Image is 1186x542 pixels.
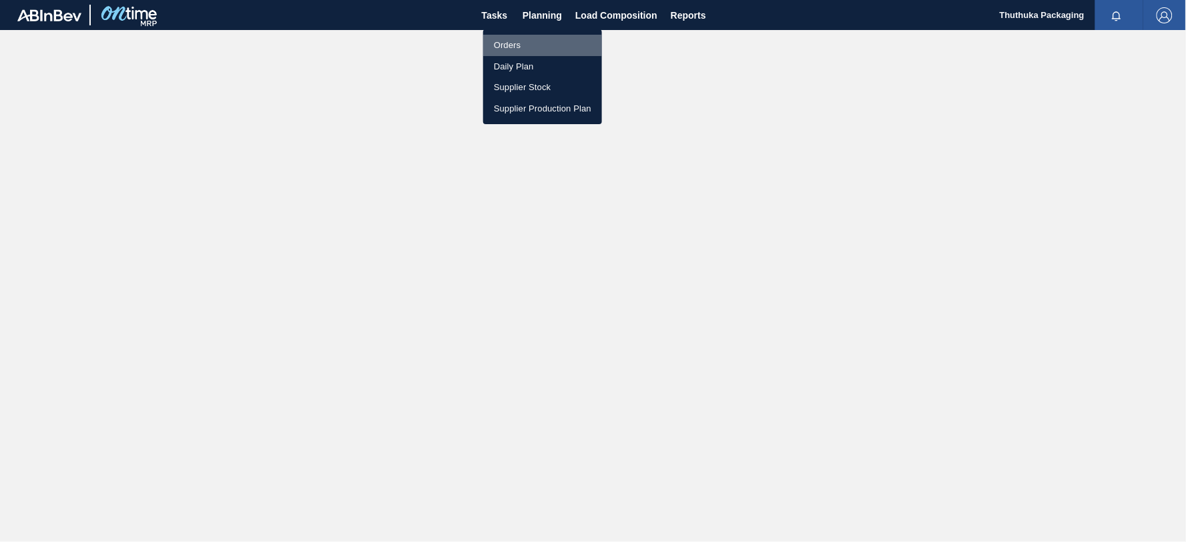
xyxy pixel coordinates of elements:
a: Orders [483,35,602,56]
a: Supplier Production Plan [483,98,602,119]
a: Supplier Stock [483,77,602,98]
a: Daily Plan [483,56,602,77]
